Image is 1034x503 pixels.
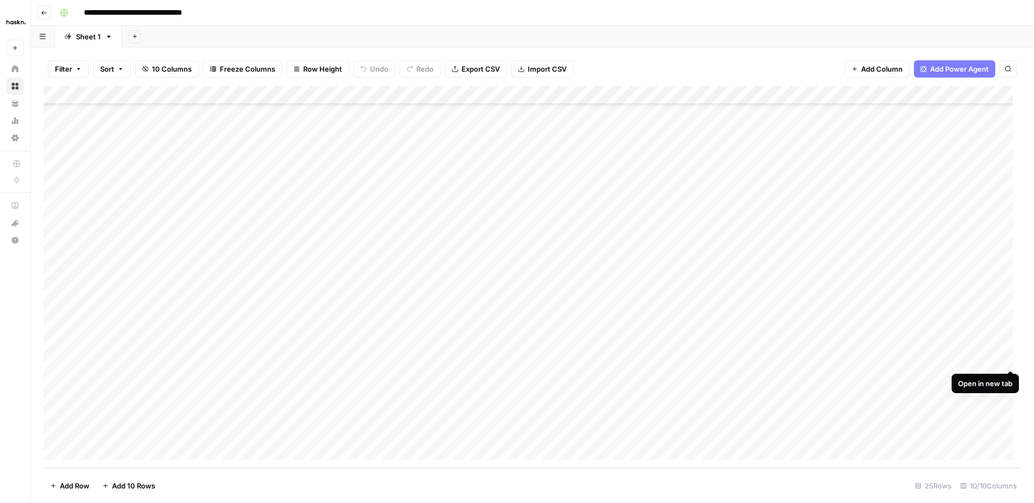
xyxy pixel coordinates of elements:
[93,60,131,78] button: Sort
[930,64,989,74] span: Add Power Agent
[7,215,23,231] div: What's new?
[6,60,24,78] a: Home
[370,64,388,74] span: Undo
[462,64,500,74] span: Export CSV
[353,60,395,78] button: Undo
[76,31,101,42] div: Sheet 1
[55,64,72,74] span: Filter
[958,378,1012,389] div: Open in new tab
[44,477,96,494] button: Add Row
[445,60,507,78] button: Export CSV
[96,477,162,494] button: Add 10 Rows
[112,480,155,491] span: Add 10 Rows
[152,64,192,74] span: 10 Columns
[6,112,24,129] a: Usage
[220,64,275,74] span: Freeze Columns
[48,60,89,78] button: Filter
[303,64,342,74] span: Row Height
[60,480,89,491] span: Add Row
[6,197,24,214] a: AirOps Academy
[400,60,441,78] button: Redo
[956,477,1021,494] div: 10/10 Columns
[6,78,24,95] a: Browse
[6,214,24,232] button: What's new?
[287,60,349,78] button: Row Height
[861,64,903,74] span: Add Column
[528,64,567,74] span: Import CSV
[6,9,24,36] button: Workspace: Haskn
[203,60,282,78] button: Freeze Columns
[911,477,956,494] div: 25 Rows
[416,64,434,74] span: Redo
[511,60,574,78] button: Import CSV
[6,232,24,249] button: Help + Support
[135,60,199,78] button: 10 Columns
[914,60,995,78] button: Add Power Agent
[55,26,122,47] a: Sheet 1
[6,12,26,32] img: Haskn Logo
[100,64,114,74] span: Sort
[844,60,910,78] button: Add Column
[6,95,24,112] a: Your Data
[6,129,24,146] a: Settings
